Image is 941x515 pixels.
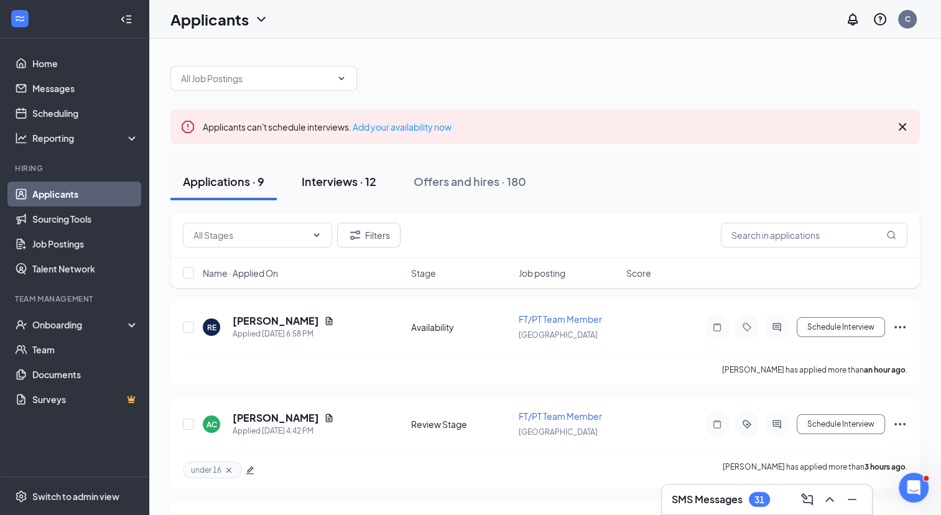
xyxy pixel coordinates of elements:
span: edit [246,466,254,475]
span: under 16 [191,465,221,475]
svg: Notifications [845,12,860,27]
a: Job Postings [32,231,139,256]
span: Score [626,267,651,279]
svg: Document [324,316,334,326]
div: Reporting [32,132,139,144]
a: SurveysCrown [32,387,139,412]
b: 3 hours ago [865,462,906,471]
div: Applications · 9 [183,174,264,189]
div: Team Management [15,294,136,304]
svg: UserCheck [15,318,27,331]
h5: [PERSON_NAME] [233,411,319,425]
input: All Job Postings [181,72,331,85]
svg: WorkstreamLogo [14,12,26,25]
span: Applicants can't schedule interviews. [203,121,452,132]
div: Offers and hires · 180 [414,174,526,189]
svg: ActiveChat [769,322,784,332]
div: Interviews · 12 [302,174,376,189]
div: C [905,14,911,24]
button: Schedule Interview [797,317,885,337]
svg: ChevronDown [254,12,269,27]
svg: Collapse [120,13,132,26]
button: Minimize [842,489,862,509]
button: Schedule Interview [797,414,885,434]
svg: Cross [895,119,910,134]
button: ChevronUp [820,489,840,509]
a: Applicants [32,182,139,206]
svg: Ellipses [892,417,907,432]
b: an hour ago [864,365,906,374]
div: RE [207,322,216,333]
button: Filter Filters [337,223,401,248]
p: [PERSON_NAME] has applied more than . [722,364,907,375]
div: Review Stage [411,418,511,430]
input: Search in applications [721,223,907,248]
svg: ActiveTag [739,419,754,429]
svg: Cross [224,465,234,475]
svg: Filter [348,228,363,243]
svg: MagnifyingGlass [886,230,896,240]
div: Applied [DATE] 6:58 PM [233,328,334,340]
svg: Ellipses [892,320,907,335]
a: Messages [32,76,139,101]
svg: Note [710,322,725,332]
a: Talent Network [32,256,139,281]
svg: Settings [15,490,27,503]
span: FT/PT Team Member [519,411,602,422]
a: Add your availability now [353,121,452,132]
span: Stage [411,267,436,279]
div: Applied [DATE] 4:42 PM [233,425,334,437]
div: 31 [754,494,764,505]
p: [PERSON_NAME] has applied more than . [723,462,907,478]
svg: ChevronDown [336,73,346,83]
svg: Tag [739,322,754,332]
svg: Analysis [15,132,27,144]
svg: ChevronDown [312,230,322,240]
button: ComposeMessage [797,489,817,509]
a: Scheduling [32,101,139,126]
span: Job posting [519,267,565,279]
svg: ChevronUp [822,492,837,507]
svg: ComposeMessage [800,492,815,507]
span: [GEOGRAPHIC_DATA] [519,330,598,340]
div: Onboarding [32,318,128,331]
div: Switch to admin view [32,490,119,503]
a: Sourcing Tools [32,206,139,231]
div: Hiring [15,163,136,174]
span: [GEOGRAPHIC_DATA] [519,427,598,437]
svg: Error [180,119,195,134]
h1: Applicants [170,9,249,30]
h3: SMS Messages [672,493,743,506]
svg: ActiveChat [769,419,784,429]
h5: [PERSON_NAME] [233,314,319,328]
input: All Stages [193,228,307,242]
div: AC [206,419,217,430]
a: Team [32,337,139,362]
svg: Minimize [845,492,860,507]
a: Documents [32,362,139,387]
span: Name · Applied On [203,267,278,279]
span: FT/PT Team Member [519,313,602,325]
svg: QuestionInfo [873,12,888,27]
svg: Note [710,419,725,429]
svg: Document [324,413,334,423]
iframe: Intercom live chat [899,473,929,503]
div: Availability [411,321,511,333]
a: Home [32,51,139,76]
